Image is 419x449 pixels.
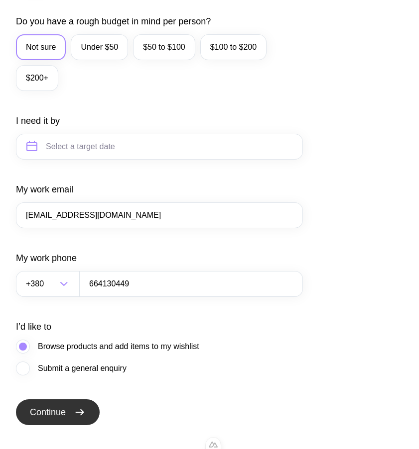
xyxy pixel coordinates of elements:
span: Browse products and add items to my wishlist [38,341,199,353]
label: My work email [16,183,73,195]
span: +380 [26,271,46,297]
label: I need it by [16,115,60,127]
label: My work phone [16,252,77,264]
label: Do you have a rough budget in mind per person? [16,15,211,27]
input: you@email.com [16,202,303,228]
label: $100 to $200 [200,34,267,60]
label: I’d like to [16,321,51,333]
input: Select a target date [16,134,303,160]
label: Not sure [16,34,66,60]
input: 0400123456 [79,271,303,297]
button: Continue [16,399,100,425]
label: $50 to $100 [133,34,195,60]
div: Search for option [16,271,80,297]
label: $200+ [16,65,58,91]
span: Continue [30,406,66,418]
span: Submit a general enquiry [38,362,127,374]
label: Under $50 [71,34,128,60]
input: Search for option [46,271,57,297]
